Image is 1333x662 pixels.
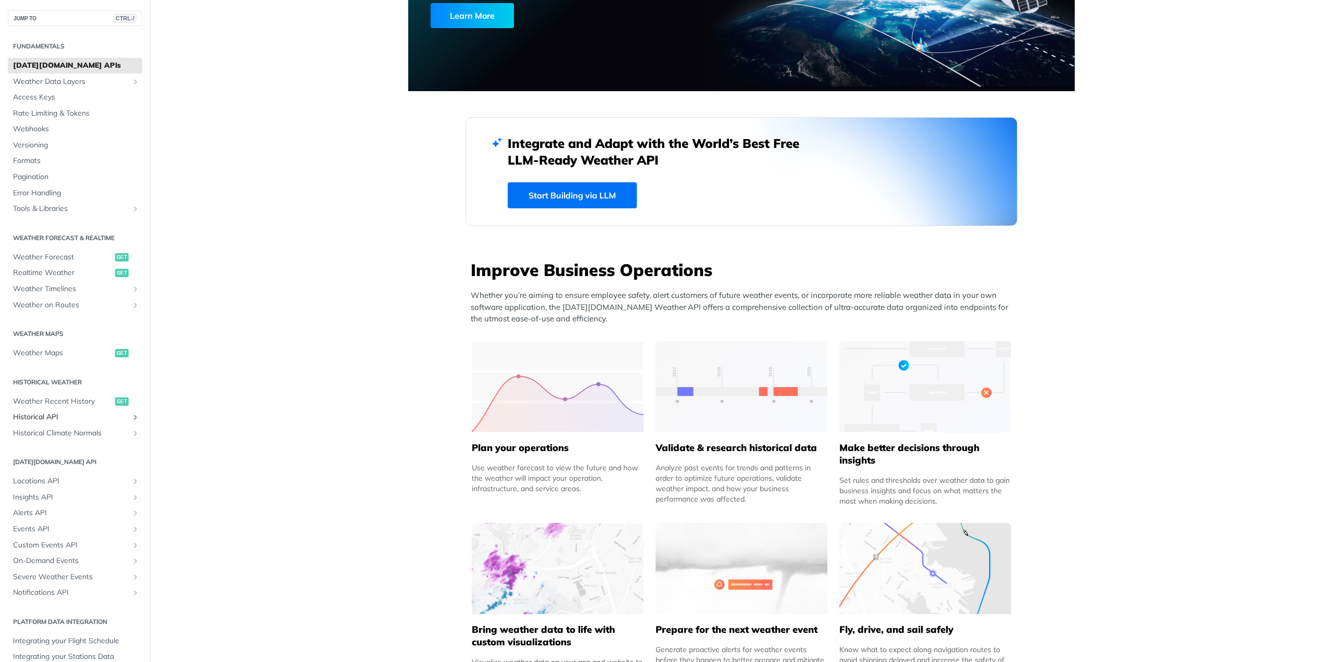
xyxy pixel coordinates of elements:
[472,623,644,648] h5: Bring weather data to life with custom visualizations
[8,457,142,467] h2: [DATE][DOMAIN_NAME] API
[131,429,140,438] button: Show subpages for Historical Climate Normals
[115,349,129,357] span: get
[8,297,142,313] a: Weather on RoutesShow subpages for Weather on Routes
[472,442,644,454] h5: Plan your operations
[8,249,142,265] a: Weather Forecastget
[13,284,129,294] span: Weather Timelines
[8,42,142,51] h2: Fundamentals
[13,140,140,151] span: Versioning
[8,153,142,169] a: Formats
[8,281,142,297] a: Weather TimelinesShow subpages for Weather Timelines
[839,442,1011,467] h5: Make better decisions through insights
[8,553,142,569] a: On-Demand EventsShow subpages for On-Demand Events
[8,409,142,425] a: Historical APIShow subpages for Historical API
[13,188,140,198] span: Error Handling
[131,301,140,309] button: Show subpages for Weather on Routes
[13,588,129,598] span: Notifications API
[8,10,142,26] button: JUMP TOCTRL-/
[13,508,129,518] span: Alerts API
[8,538,142,553] a: Custom Events APIShow subpages for Custom Events API
[131,78,140,86] button: Show subpages for Weather Data Layers
[13,652,140,662] span: Integrating your Stations Data
[656,463,827,504] div: Analyze past events for trends and patterns in order to optimize future operations, validate weat...
[8,585,142,601] a: Notifications APIShow subpages for Notifications API
[8,169,142,185] a: Pagination
[472,341,644,432] img: 39565e8-group-4962x.svg
[656,523,827,614] img: 2c0a313-group-496-12x.svg
[13,540,129,551] span: Custom Events API
[13,492,129,503] span: Insights API
[13,268,112,278] span: Realtime Weather
[13,252,112,263] span: Weather Forecast
[131,477,140,485] button: Show subpages for Locations API
[13,396,112,407] span: Weather Recent History
[8,90,142,105] a: Access Keys
[13,124,140,134] span: Webhooks
[131,285,140,293] button: Show subpages for Weather Timelines
[131,525,140,533] button: Show subpages for Events API
[13,204,129,214] span: Tools & Libraries
[131,541,140,549] button: Show subpages for Custom Events API
[13,172,140,182] span: Pagination
[13,108,140,119] span: Rate Limiting & Tokens
[131,589,140,597] button: Show subpages for Notifications API
[114,14,136,22] span: CTRL-/
[8,617,142,627] h2: Platform DATA integration
[8,121,142,137] a: Webhooks
[656,341,827,432] img: 13d7ca0-group-496-2.svg
[13,60,140,71] span: [DATE][DOMAIN_NAME] APIs
[656,623,827,636] h5: Prepare for the next weather event
[8,394,142,409] a: Weather Recent Historyget
[13,556,129,566] span: On-Demand Events
[8,490,142,505] a: Insights APIShow subpages for Insights API
[839,623,1011,636] h5: Fly, drive, and sail safely
[13,77,129,87] span: Weather Data Layers
[8,265,142,281] a: Realtime Weatherget
[8,633,142,649] a: Integrating your Flight Schedule
[8,233,142,243] h2: Weather Forecast & realtime
[472,523,644,614] img: 4463876-group-4982x.svg
[839,475,1011,506] div: Set rules and thresholds over weather data to gain business insights and focus on what matters th...
[131,493,140,502] button: Show subpages for Insights API
[8,426,142,441] a: Historical Climate NormalsShow subpages for Historical Climate Normals
[8,329,142,339] h2: Weather Maps
[8,138,142,153] a: Versioning
[8,58,142,73] a: [DATE][DOMAIN_NAME] APIs
[8,74,142,90] a: Weather Data LayersShow subpages for Weather Data Layers
[131,413,140,421] button: Show subpages for Historical API
[471,290,1017,325] p: Whether you’re aiming to ensure employee safety, alert customers of future weather events, or inc...
[472,463,644,494] div: Use weather forecast to view the future and how the weather will impact your operation, infrastru...
[508,135,815,168] h2: Integrate and Adapt with the World’s Best Free LLM-Ready Weather API
[115,397,129,406] span: get
[431,3,688,28] a: Learn More
[13,476,129,486] span: Locations API
[131,557,140,565] button: Show subpages for On-Demand Events
[13,524,129,534] span: Events API
[839,341,1011,432] img: a22d113-group-496-32x.svg
[13,428,129,439] span: Historical Climate Normals
[13,348,112,358] span: Weather Maps
[115,253,129,261] span: get
[131,509,140,517] button: Show subpages for Alerts API
[839,523,1011,614] img: 994b3d6-mask-group-32x.svg
[131,205,140,213] button: Show subpages for Tools & Libraries
[8,505,142,521] a: Alerts APIShow subpages for Alerts API
[8,185,142,201] a: Error Handling
[13,92,140,103] span: Access Keys
[8,201,142,217] a: Tools & LibrariesShow subpages for Tools & Libraries
[8,521,142,537] a: Events APIShow subpages for Events API
[13,300,129,310] span: Weather on Routes
[8,345,142,361] a: Weather Mapsget
[131,573,140,581] button: Show subpages for Severe Weather Events
[431,3,514,28] div: Learn More
[13,156,140,166] span: Formats
[8,473,142,489] a: Locations APIShow subpages for Locations API
[8,378,142,387] h2: Historical Weather
[656,442,827,454] h5: Validate & research historical data
[13,412,129,422] span: Historical API
[8,106,142,121] a: Rate Limiting & Tokens
[8,569,142,585] a: Severe Weather EventsShow subpages for Severe Weather Events
[13,636,140,646] span: Integrating your Flight Schedule
[471,258,1017,281] h3: Improve Business Operations
[508,182,637,208] a: Start Building via LLM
